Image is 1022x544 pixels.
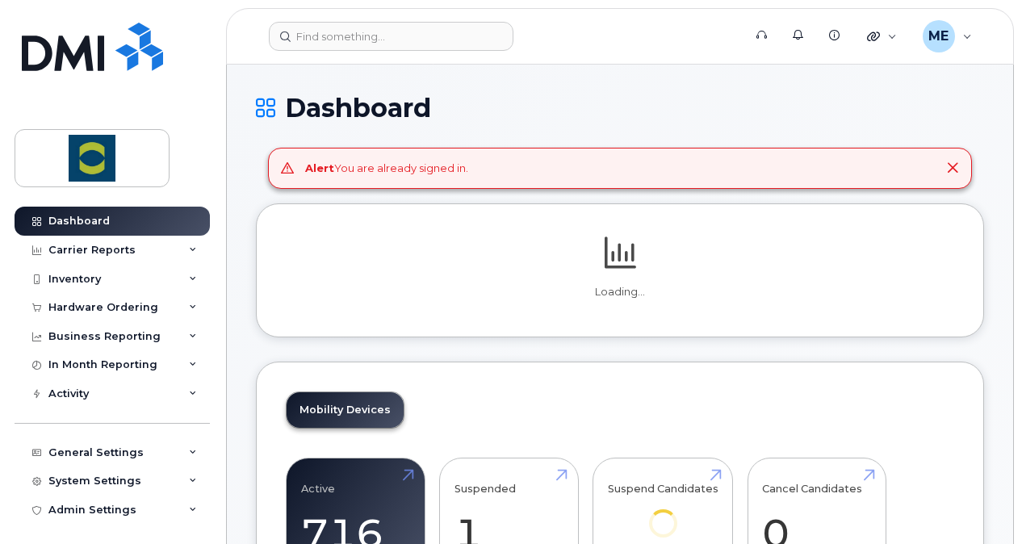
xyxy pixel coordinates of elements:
div: You are already signed in. [305,161,468,176]
strong: Alert [305,161,334,174]
a: Mobility Devices [287,392,404,428]
p: Loading... [286,285,954,299]
h1: Dashboard [256,94,984,122]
